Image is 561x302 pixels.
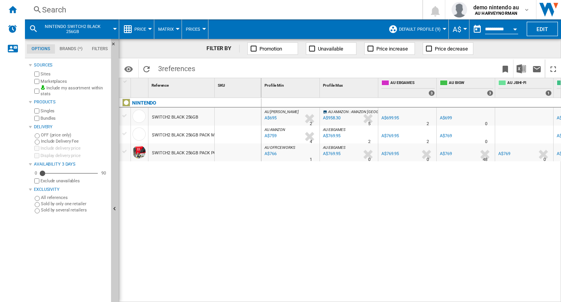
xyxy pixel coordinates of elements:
div: Delivery Time : 0 day [543,156,546,164]
span: Profile Max [323,83,343,87]
div: A$769.95 [380,132,399,140]
div: Delivery Time : 0 day [485,138,487,146]
button: Default profile (9) [399,19,445,39]
div: Products [34,99,108,105]
md-tab-item: Brands (*) [55,44,87,54]
div: Prices [186,19,204,39]
span: AU BIGW [449,80,493,87]
input: Display delivery price [34,153,39,158]
input: Include my assortment within stats [34,86,39,96]
button: md-calendar [469,21,485,37]
img: alerts-logo.svg [8,24,17,33]
md-tab-item: Filters [87,44,113,54]
div: Search [42,4,402,15]
div: Sort None [150,78,214,90]
div: A$769.95 [380,150,399,158]
input: All references [35,196,40,201]
div: Delivery Time : 2 days [310,120,312,128]
span: Price [134,27,146,32]
div: Delivery Time : 0 day [427,156,429,164]
span: Profile Min [265,83,284,87]
img: mysite-bg-18x18.png [41,85,45,90]
button: Matrix [158,19,178,39]
div: A$769 [439,150,452,158]
input: Sold by several retailers [35,208,40,213]
div: Delivery Time : 1 day [310,156,312,164]
button: Price [134,19,150,39]
button: Price decrease [423,42,473,55]
div: SWITCH2 BLACK 256GB PACK MARIO KART WORLD [152,126,252,144]
div: Delivery Time : 48 days [483,156,487,164]
div: AU EBGAMES 3 offers sold by AU EBGAMES [380,78,436,98]
span: Price decrease [435,46,468,52]
span: references [162,65,195,73]
input: OFF (price only) [35,133,40,138]
div: AU BIGW 3 offers sold by AU BIGW [438,78,495,98]
span: Promotion [259,46,282,52]
div: Delivery Time : 2 days [427,138,429,146]
div: Delivery Time : 4 days [310,138,312,146]
img: profile.jpg [452,2,467,17]
div: Sort None [132,78,148,90]
input: Include delivery price [34,146,39,151]
div: Last updated : Tuesday, 2 September 2025 20:50 [263,132,277,140]
span: AU JBHI-FI [507,80,552,87]
button: Promotion [247,42,298,55]
span: AU AMAZON [328,110,349,114]
div: 3 offers sold by AU EBGAMES [429,90,435,96]
div: Default profile (9) [388,19,445,39]
label: Bundles [41,115,108,121]
button: Price increase [364,42,415,55]
input: Sites [34,72,39,77]
div: Sort None [321,78,378,90]
span: Default profile (9) [399,27,441,32]
button: Options [121,62,136,76]
span: A$ [453,25,461,33]
input: Sold by only one retailer [35,202,40,207]
div: Last updated : Wednesday, 3 September 2025 02:01 [322,150,340,158]
button: Bookmark this report [497,59,513,78]
div: Last updated : Wednesday, 3 September 2025 05:16 [263,114,277,122]
div: A$699.95 [381,115,399,120]
span: demo nintendo au [473,3,519,11]
div: Sort None [216,78,261,90]
div: A$699 [439,114,452,122]
span: Matrix [158,27,174,32]
input: Bundles [34,116,39,121]
div: Price [123,19,150,39]
div: 1 offers sold by AU JBHI-FI [545,90,552,96]
span: AU EBGAMES [323,127,346,132]
div: AU JBHI-FI 1 offers sold by AU JBHI-FI [497,78,553,98]
span: Price increase [376,46,408,52]
label: Include Delivery Fee [41,138,108,144]
input: Include Delivery Fee [35,140,40,145]
div: Delivery Time : 0 day [368,156,370,164]
md-tab-item: Options [27,44,55,54]
span: AU AMAZON [265,127,285,132]
input: Singles [34,108,39,113]
div: SKU Sort None [216,78,261,90]
md-menu: Currency [449,19,469,39]
span: AU EBGAMES [323,145,346,150]
label: Include my assortment within stats [41,85,108,97]
div: FILTER BY [206,45,240,52]
div: Profile Max Sort None [321,78,378,90]
button: Reload [139,59,154,78]
div: Delivery Time : 2 days [427,120,429,128]
md-slider: Availability [41,169,98,177]
button: NINTENDO SWITCH2 BLACK 256GB [41,19,112,39]
label: Include delivery price [41,145,108,151]
button: Open calendar [508,21,522,35]
div: A$769 [440,151,452,156]
div: SWITCH2 BLACK 256GB [152,108,198,126]
span: Reference [152,83,169,87]
label: Marketplaces [41,79,108,84]
div: Sources [34,62,108,68]
div: Delivery Time : 0 day [485,120,487,128]
div: Delivery Time : 5 days [368,120,370,128]
span: SKU [218,83,225,87]
span: Prices [186,27,200,32]
span: : AMAZON [GEOGRAPHIC_DATA] [349,110,403,114]
span: AU EBGAMES [390,80,435,87]
button: Download in Excel [513,59,529,78]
